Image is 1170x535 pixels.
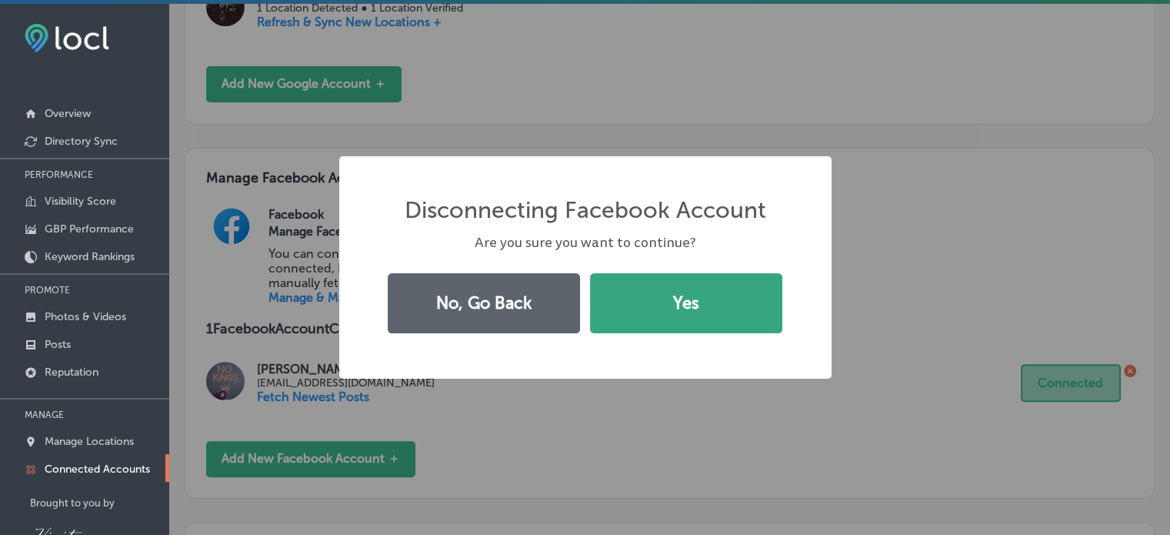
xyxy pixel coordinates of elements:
p: Photos & Videos [45,310,126,323]
p: Directory Sync [45,135,118,148]
p: Manage Locations [45,435,134,448]
h2: Disconnecting Facebook Account [405,196,766,224]
p: GBP Performance [45,222,134,236]
p: Posts [45,338,71,351]
p: Visibility Score [45,195,116,208]
img: fda3e92497d09a02dc62c9cd864e3231.png [25,24,109,52]
button: Yes [590,273,782,333]
button: No, Go Back [388,273,580,333]
p: Reputation [45,366,98,379]
p: Overview [45,107,91,120]
p: Keyword Rankings [45,250,135,263]
p: Connected Accounts [45,463,150,476]
div: Are you sure you want to continue? [379,233,792,252]
p: Brought to you by [30,497,169,509]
